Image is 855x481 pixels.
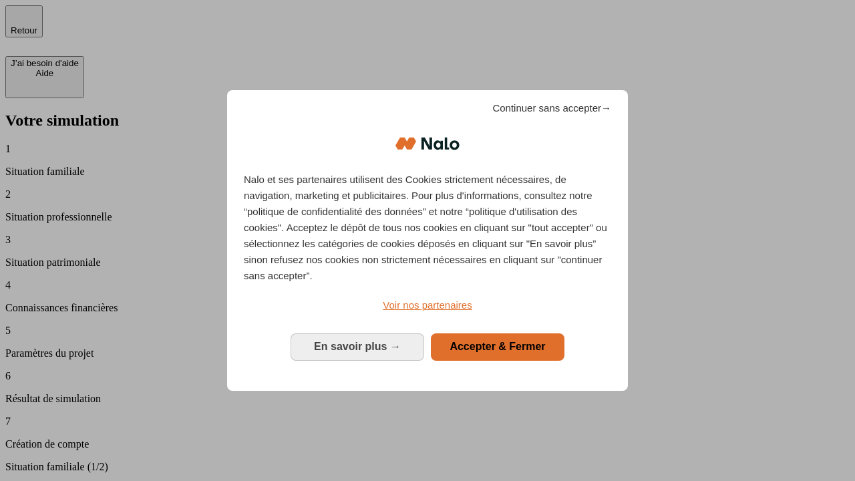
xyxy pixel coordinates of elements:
span: Accepter & Fermer [450,341,545,352]
button: Accepter & Fermer: Accepter notre traitement des données et fermer [431,333,564,360]
button: En savoir plus: Configurer vos consentements [291,333,424,360]
p: Nalo et ses partenaires utilisent des Cookies strictement nécessaires, de navigation, marketing e... [244,172,611,284]
span: Continuer sans accepter→ [492,100,611,116]
img: Logo [395,124,460,164]
span: Voir nos partenaires [383,299,472,311]
div: Bienvenue chez Nalo Gestion du consentement [227,90,628,390]
span: En savoir plus → [314,341,401,352]
a: Voir nos partenaires [244,297,611,313]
